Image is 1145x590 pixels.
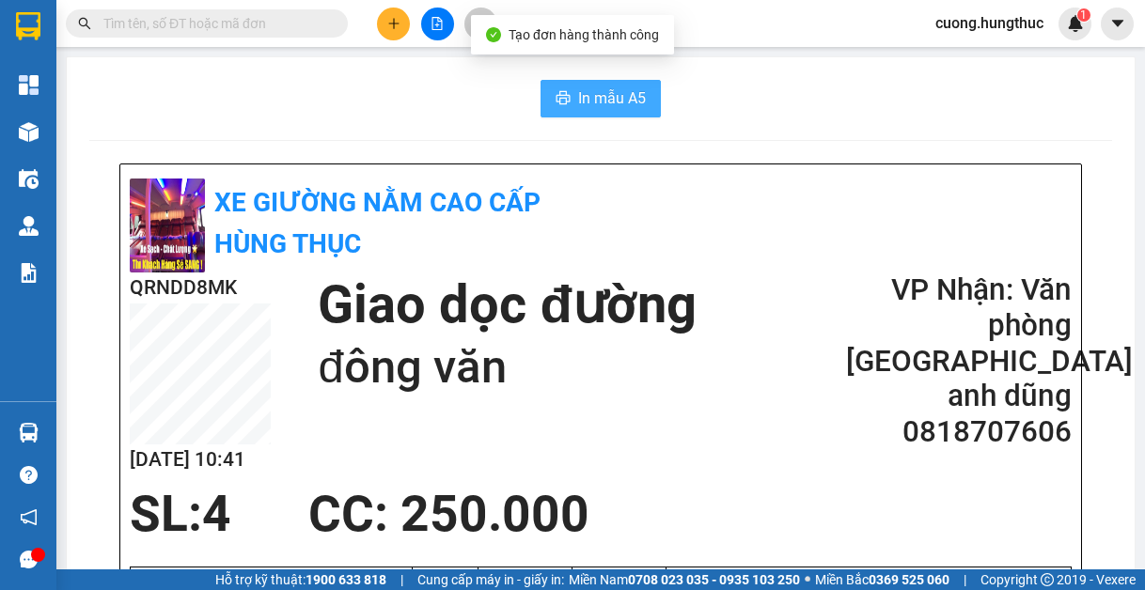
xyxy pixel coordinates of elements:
[486,27,501,42] span: check-circle
[815,569,949,590] span: Miền Bắc
[130,179,205,272] img: logo.jpg
[19,122,39,142] img: warehouse-icon
[387,17,400,30] span: plus
[1080,8,1087,22] span: 1
[19,263,39,283] img: solution-icon
[421,8,454,40] button: file-add
[509,27,659,42] span: Tạo đơn hàng thành công
[318,337,696,397] h1: đông văn
[964,569,966,590] span: |
[1101,8,1134,40] button: caret-down
[400,569,403,590] span: |
[1041,573,1054,586] span: copyright
[214,187,541,259] b: XE GIƯỜNG NẰM CAO CẤP HÙNG THỤC
[578,86,646,110] span: In mẫu A5
[103,13,325,34] input: Tìm tên, số ĐT hoặc mã đơn
[306,572,386,587] strong: 1900 633 818
[202,485,231,543] span: 4
[805,576,810,583] span: ⚪️
[1067,15,1084,32] img: icon-new-feature
[20,466,38,484] span: question-circle
[19,169,39,189] img: warehouse-icon
[541,80,661,117] button: printerIn mẫu A5
[19,75,39,95] img: dashboard-icon
[318,272,696,337] h1: Giao dọc đường
[130,444,271,475] h2: [DATE] 10:41
[556,90,571,108] span: printer
[846,414,1072,450] h2: 0818707606
[377,8,410,40] button: plus
[431,17,444,30] span: file-add
[20,551,38,568] span: message
[1109,15,1126,32] span: caret-down
[846,272,1072,379] h2: VP Nhận: Văn phòng [GEOGRAPHIC_DATA]
[569,569,800,590] span: Miền Nam
[16,12,40,40] img: logo-vxr
[1077,8,1090,22] sup: 1
[78,17,91,30] span: search
[20,508,38,526] span: notification
[417,569,564,590] span: Cung cấp máy in - giấy in:
[19,423,39,442] img: warehouse-icon
[920,11,1059,35] span: cuong.hungthuc
[297,486,601,542] div: CC : 250.000
[215,569,386,590] span: Hỗ trợ kỹ thuật:
[869,572,949,587] strong: 0369 525 060
[628,572,800,587] strong: 0708 023 035 - 0935 103 250
[19,216,39,236] img: warehouse-icon
[464,8,497,40] button: aim
[846,379,1072,414] h2: anh dũng
[130,272,271,303] h2: QRNDD8MK
[130,485,202,543] span: SL:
